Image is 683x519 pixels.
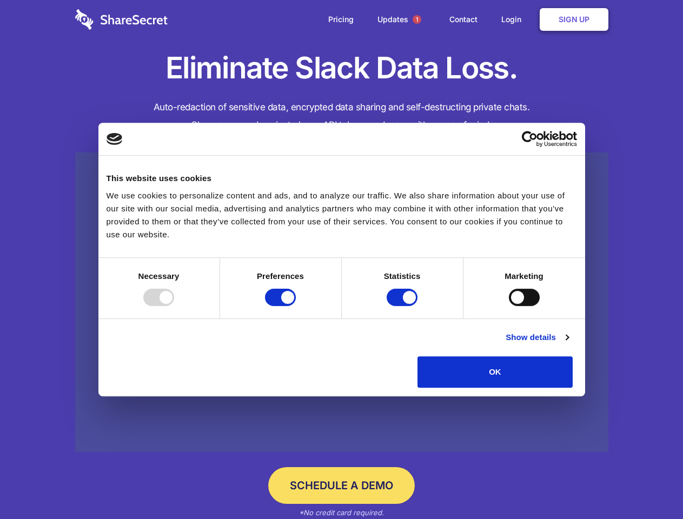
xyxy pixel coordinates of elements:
strong: Preferences [257,271,304,281]
h4: Auto-redaction of sensitive data, encrypted data sharing and self-destructing private chats. Shar... [75,98,608,134]
a: Contact [439,3,488,36]
h1: Eliminate Slack Data Loss. [75,49,608,88]
em: *No credit card required. [299,508,384,517]
a: Usercentrics Cookiebot - opens in a new window [482,131,577,147]
a: Sign Up [540,8,608,31]
img: logo-wordmark-white-trans-d4663122ce5f474addd5e946df7df03e33cb6a1c49d2221995e7729f52c070b2.svg [75,9,168,30]
strong: Statistics [384,271,421,281]
a: Wistia video thumbnail [75,152,608,453]
strong: Necessary [138,271,180,281]
a: Login [490,3,538,36]
a: Show details [506,331,568,344]
div: We use cookies to personalize content and ads, and to analyze our traffic. We also share informat... [107,189,577,241]
a: Pricing [317,3,364,36]
a: Schedule a Demo [268,467,415,504]
button: OK [417,356,573,388]
span: 1 [413,15,421,24]
strong: Marketing [505,271,543,281]
img: logo [107,133,123,145]
div: This website uses cookies [107,172,577,185]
